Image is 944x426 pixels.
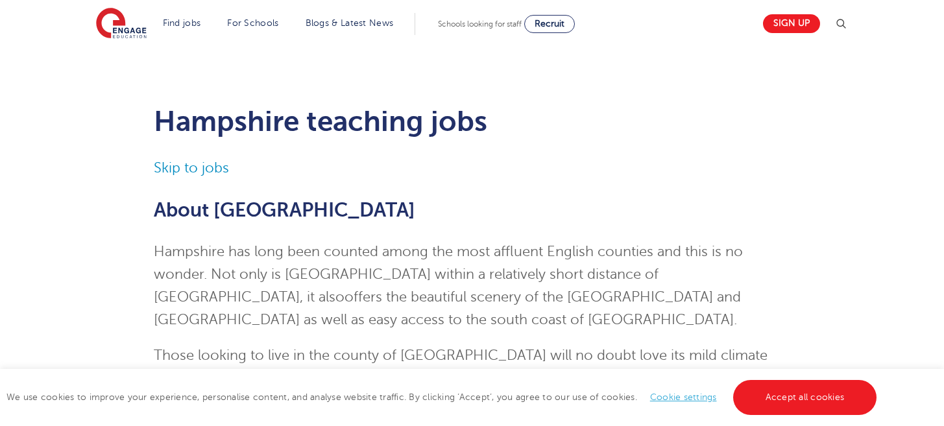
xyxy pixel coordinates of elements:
span: Hampshire has long been counted among the most affluent English counties and this is no wonder. N... [154,244,743,305]
span: Those looking to live in the county of [GEOGRAPHIC_DATA] will no doubt love its mild climate and ... [154,348,768,408]
a: Accept all cookies [733,380,877,415]
span: Schools looking for staff [438,19,522,29]
a: Recruit [524,15,575,33]
a: Find jobs [163,18,201,28]
a: Sign up [763,14,820,33]
a: For Schools [227,18,278,28]
a: Blogs & Latest News [306,18,394,28]
span: Recruit [535,19,564,29]
span: offers the beautiful scenery of the [GEOGRAPHIC_DATA] and [GEOGRAPHIC_DATA] as well as easy acces... [154,289,741,327]
a: Cookie settings [650,392,717,402]
a: Skip to jobs [154,160,229,176]
span: About [GEOGRAPHIC_DATA] [154,199,415,221]
img: Engage Education [96,8,147,40]
h1: Hampshire teaching jobs [154,105,790,137]
span: We use cookies to improve your experience, personalise content, and analyse website traffic. By c... [6,392,880,402]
